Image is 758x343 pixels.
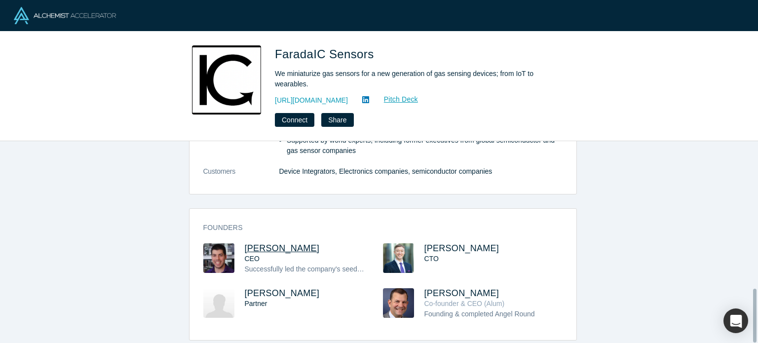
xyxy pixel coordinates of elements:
[279,166,563,177] dd: Device Integrators, Electronics companies, semiconductor companies
[203,166,279,187] dt: Customers
[14,7,116,24] img: Alchemist Logo
[203,288,234,318] img: Joaquin Soucheiron's Profile Image
[383,243,414,273] img: Alexey Yakushenko's Profile Image
[192,45,261,114] img: FaradaIC Sensors's Logo
[424,255,439,263] span: CTO
[383,288,414,318] img: Heinie von Michaelis's Profile Image
[321,113,353,127] button: Share
[424,300,505,307] span: Co-founder & CEO (Alum)
[373,94,418,105] a: Pitch Deck
[245,255,260,263] span: CEO
[203,243,234,273] img: Ryan Guterman's Profile Image
[287,135,563,156] li: Supported by world experts, including former executives from global semiconductor and gas sensor ...
[424,310,535,318] span: Founding & completed Angel Round
[424,243,499,253] a: [PERSON_NAME]
[245,300,267,307] span: Partner
[275,95,348,106] a: [URL][DOMAIN_NAME]
[424,288,499,298] a: [PERSON_NAME]
[203,223,549,233] h3: Founders
[275,69,551,89] div: We miniaturize gas sensors for a new generation of gas sensing devices; from IoT to wearables.
[275,113,314,127] button: Connect
[245,243,320,253] a: [PERSON_NAME]
[275,47,378,61] span: FaradaIC Sensors
[245,288,320,298] a: [PERSON_NAME]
